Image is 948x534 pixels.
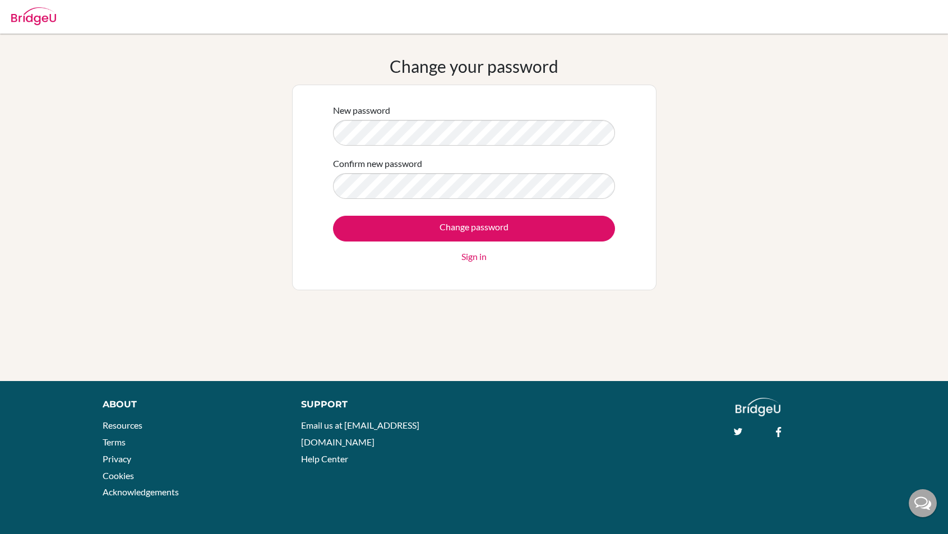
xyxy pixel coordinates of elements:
[103,470,134,481] a: Cookies
[103,420,142,430] a: Resources
[103,437,126,447] a: Terms
[333,216,615,242] input: Change password
[11,7,56,25] img: Bridge-U
[103,398,276,411] div: About
[333,104,390,117] label: New password
[103,453,131,464] a: Privacy
[301,453,348,464] a: Help Center
[390,56,558,76] h1: Change your password
[103,486,179,497] a: Acknowledgements
[301,420,419,447] a: Email us at [EMAIL_ADDRESS][DOMAIN_NAME]
[736,398,781,416] img: logo_white@2x-f4f0deed5e89b7ecb1c2cc34c3e3d731f90f0f143d5ea2071677605dd97b5244.png
[461,250,487,263] a: Sign in
[333,157,422,170] label: Confirm new password
[301,398,462,411] div: Support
